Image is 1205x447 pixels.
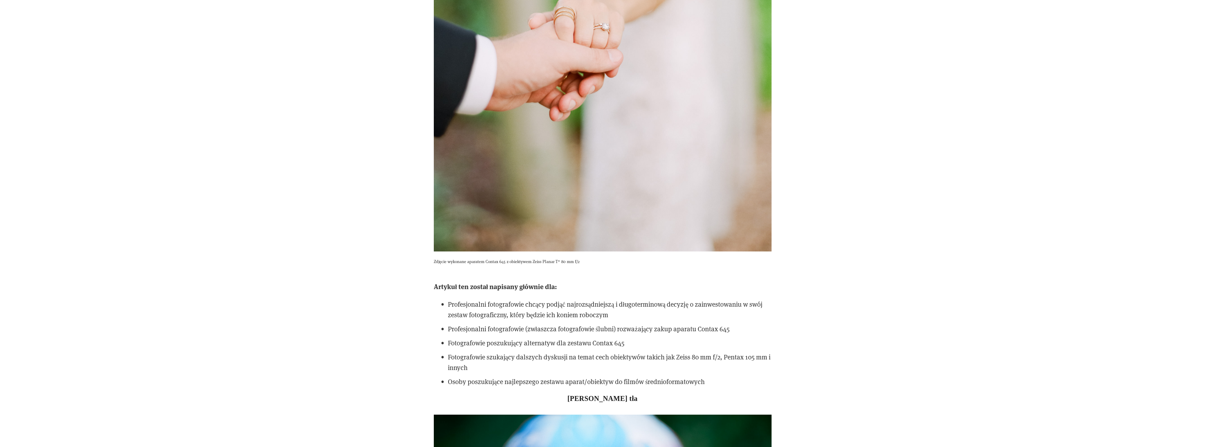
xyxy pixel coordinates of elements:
[448,300,764,319] font: Profesjonalni fotografowie chcący podjąć najrozsądniejszą i długoterminową decyzję o zainwestowan...
[448,338,624,347] font: Fotografowie poszukujący alternatyw dla zestawu Contax 645
[448,377,705,386] font: Osoby poszukujące najlepszego zestawu aparat/obiektyw do filmów średnioformatowych
[434,258,579,264] font: Zdjęcie wykonane aparatem Contax 645 z obiektywem Zeiss Planar T* 80 mm f/2
[434,281,557,291] font: Artykuł ten został napisany głównie dla:
[448,352,772,372] font: Fotografowie szukający dalszych dyskusji na temat cech obiektywów takich jak Zeiss 80 mm f/2, Pen...
[567,395,638,402] font: [PERSON_NAME] tła
[448,324,730,333] font: Profesjonalni fotografowie (zwłaszcza fotografowie ślubni) rozważający zakup aparatu Contax 645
